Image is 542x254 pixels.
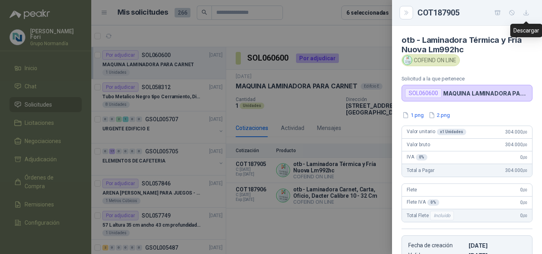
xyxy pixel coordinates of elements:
[437,129,466,135] div: x 1 Unidades
[407,199,439,206] span: Flete IVA
[407,142,430,147] span: Valor bruto
[402,111,425,119] button: 1.png
[443,90,529,97] p: MAQUINA LAMINADORA PARA CARNET
[407,187,417,193] span: Flete
[402,8,411,17] button: Close
[523,143,527,147] span: ,00
[407,211,456,220] span: Total Flete
[430,211,454,220] div: Incluido
[505,129,527,135] span: 304.000
[520,155,527,160] span: 0
[427,199,439,206] div: 0 %
[407,168,434,173] span: Total a Pagar
[402,54,460,66] div: COFEIND ON LINE
[520,187,527,193] span: 0
[523,130,527,134] span: ,00
[403,56,412,65] img: Company Logo
[416,154,428,160] div: 0 %
[520,200,527,205] span: 0
[523,168,527,173] span: ,00
[523,201,527,205] span: ,00
[520,213,527,218] span: 0
[402,35,532,54] h4: otb - Laminadora Térmica y Fría Nuova Lm992hc
[523,155,527,160] span: ,00
[407,129,466,135] span: Valor unitario
[407,154,427,160] span: IVA
[523,188,527,192] span: ,00
[417,6,532,19] div: COT187905
[469,242,526,249] p: [DATE]
[402,76,532,82] p: Solicitud a la que pertenece
[428,111,451,119] button: 2.png
[505,142,527,147] span: 304.000
[505,168,527,173] span: 304.000
[523,214,527,218] span: ,00
[405,88,442,98] div: SOL060600
[408,242,465,249] p: Fecha de creación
